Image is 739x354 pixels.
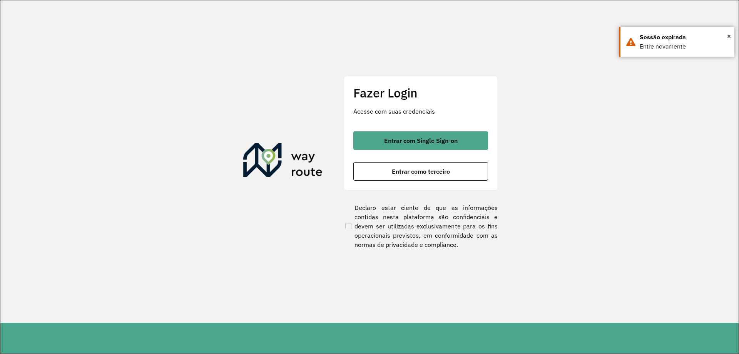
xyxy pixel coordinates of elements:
div: Sessão expirada [640,33,729,42]
label: Declaro estar ciente de que as informações contidas nesta plataforma são confidenciais e devem se... [344,203,498,249]
span: × [727,30,731,42]
h2: Fazer Login [353,86,488,100]
button: Close [727,30,731,42]
button: button [353,131,488,150]
span: Entrar como terceiro [392,168,450,174]
div: Entre novamente [640,42,729,51]
button: button [353,162,488,181]
span: Entrar com Single Sign-on [384,138,458,144]
p: Acesse com suas credenciais [353,107,488,116]
img: Roteirizador AmbevTech [243,143,323,180]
